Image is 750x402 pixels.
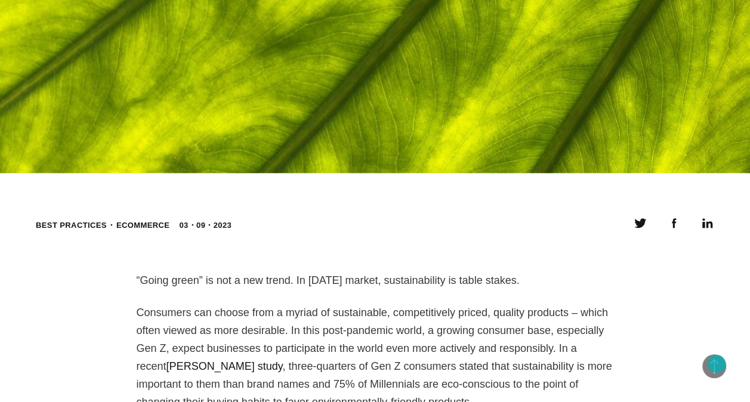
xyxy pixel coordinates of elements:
p: “Going green” is not a new trend. In [DATE] market, sustainability is table stakes. [137,271,614,289]
button: Back to Top [702,354,726,378]
a: eCommerce [116,221,169,230]
time: 03・09・2023 [179,219,232,231]
a: [PERSON_NAME] study [166,360,283,372]
a: Best practices [36,221,107,230]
